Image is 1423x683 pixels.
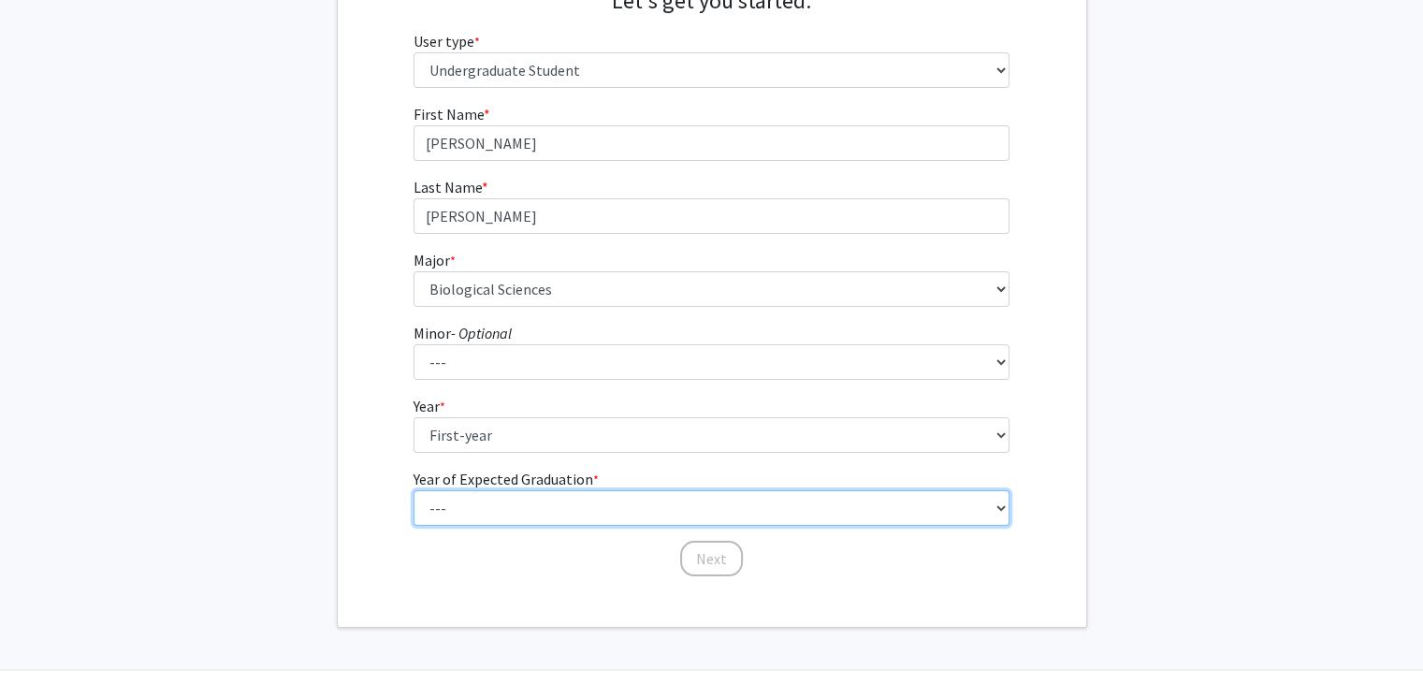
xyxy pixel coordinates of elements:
label: Year of Expected Graduation [414,468,599,490]
span: Last Name [414,178,482,196]
label: Major [414,249,456,271]
iframe: Chat [14,599,80,669]
i: - Optional [451,324,512,342]
label: Year [414,395,445,417]
span: First Name [414,105,484,124]
label: Minor [414,322,512,344]
label: User type [414,30,480,52]
button: Next [680,541,743,576]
